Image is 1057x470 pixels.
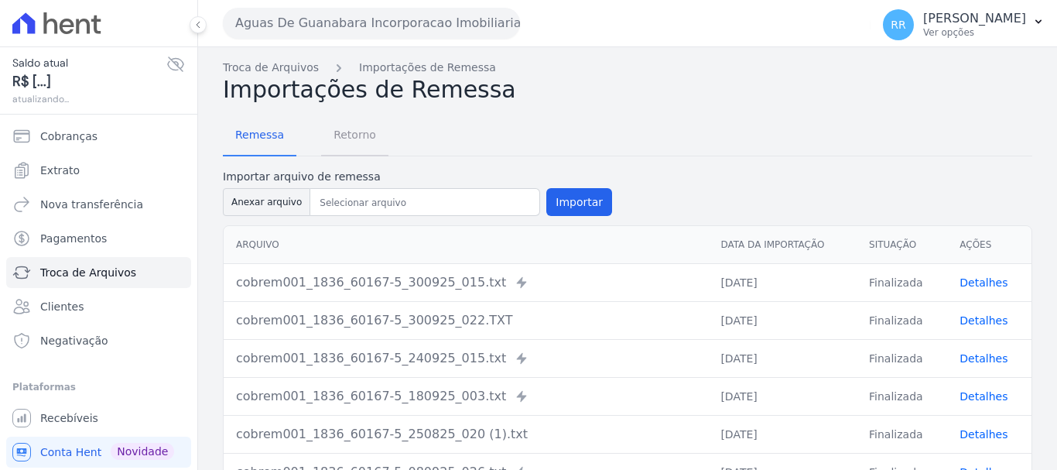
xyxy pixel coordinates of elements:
[960,352,1007,365] a: Detalhes
[313,194,536,212] input: Selecionar arquivo
[708,339,857,377] td: [DATE]
[40,410,98,426] span: Recebíveis
[40,299,84,314] span: Clientes
[226,119,293,150] span: Remessa
[708,263,857,301] td: [DATE]
[6,291,191,322] a: Clientes
[6,121,191,152] a: Cobranças
[321,116,388,156] a: Retorno
[857,415,947,453] td: Finalizada
[708,226,857,264] th: Data da Importação
[708,377,857,415] td: [DATE]
[947,226,1031,264] th: Ações
[857,377,947,415] td: Finalizada
[6,325,191,356] a: Negativação
[236,387,696,406] div: cobrem001_1836_60167-5_180925_003.txt
[12,378,185,396] div: Plataformas
[111,443,174,460] span: Novidade
[857,263,947,301] td: Finalizada
[857,226,947,264] th: Situação
[960,390,1007,403] a: Detalhes
[923,26,1026,39] p: Ver opções
[40,197,143,212] span: Nova transferência
[223,169,612,185] label: Importar arquivo de remessa
[223,60,319,76] a: Troca de Arquivos
[12,71,166,92] span: R$ [...]
[359,60,496,76] a: Importações de Remessa
[223,60,1032,76] nav: Breadcrumb
[223,76,1032,104] h2: Importações de Remessa
[857,301,947,339] td: Finalizada
[40,129,97,144] span: Cobranças
[708,301,857,339] td: [DATE]
[6,437,191,468] a: Conta Hent Novidade
[12,55,166,71] span: Saldo atual
[40,163,80,178] span: Extrato
[224,226,708,264] th: Arquivo
[236,425,696,444] div: cobrem001_1836_60167-5_250825_020 (1).txt
[223,116,296,156] a: Remessa
[708,415,857,453] td: [DATE]
[6,257,191,288] a: Troca de Arquivos
[40,231,107,246] span: Pagamentos
[223,188,310,216] button: Anexar arquivo
[546,188,612,216] button: Importar
[923,11,1026,26] p: [PERSON_NAME]
[960,428,1007,441] a: Detalhes
[12,92,166,106] span: atualizando...
[40,333,108,348] span: Negativação
[857,339,947,377] td: Finalizada
[960,314,1007,327] a: Detalhes
[236,311,696,330] div: cobrem001_1836_60167-5_300925_022.TXT
[871,3,1057,46] button: RR [PERSON_NAME] Ver opções
[324,119,385,150] span: Retorno
[6,223,191,254] a: Pagamentos
[40,265,136,280] span: Troca de Arquivos
[223,8,520,39] button: Aguas De Guanabara Incorporacao Imobiliaria SPE LTDA
[960,276,1007,289] a: Detalhes
[236,273,696,292] div: cobrem001_1836_60167-5_300925_015.txt
[40,444,101,460] span: Conta Hent
[6,155,191,186] a: Extrato
[6,189,191,220] a: Nova transferência
[891,19,905,30] span: RR
[236,349,696,368] div: cobrem001_1836_60167-5_240925_015.txt
[6,403,191,434] a: Recebíveis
